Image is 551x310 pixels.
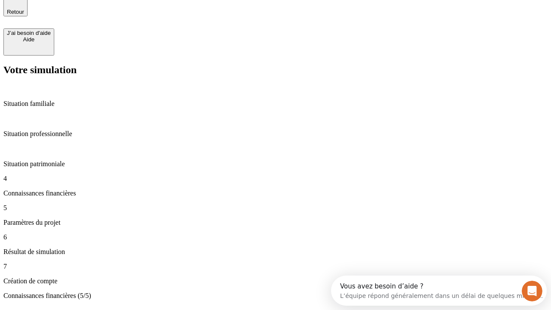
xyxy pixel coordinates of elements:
p: Connaissances financières (5/5) [3,292,548,300]
p: Paramètres du projet [3,219,548,226]
div: L’équipe répond généralement dans un délai de quelques minutes. [9,14,212,23]
p: Situation professionnelle [3,130,548,138]
h2: Votre simulation [3,64,548,76]
p: Création de compte [3,277,548,285]
p: 7 [3,263,548,270]
p: 6 [3,233,548,241]
p: 5 [3,204,548,212]
p: Résultat de simulation [3,248,548,256]
p: Connaissances financières [3,189,548,197]
div: Vous avez besoin d’aide ? [9,7,212,14]
div: J’ai besoin d'aide [7,30,51,36]
p: Situation patrimoniale [3,160,548,168]
iframe: Intercom live chat discovery launcher [331,276,547,306]
div: Ouvrir le Messenger Intercom [3,3,237,27]
span: Retour [7,9,24,15]
button: J’ai besoin d'aideAide [3,28,54,56]
div: Aide [7,36,51,43]
p: Situation familiale [3,100,548,108]
p: 4 [3,175,548,183]
iframe: Intercom live chat [522,281,542,301]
